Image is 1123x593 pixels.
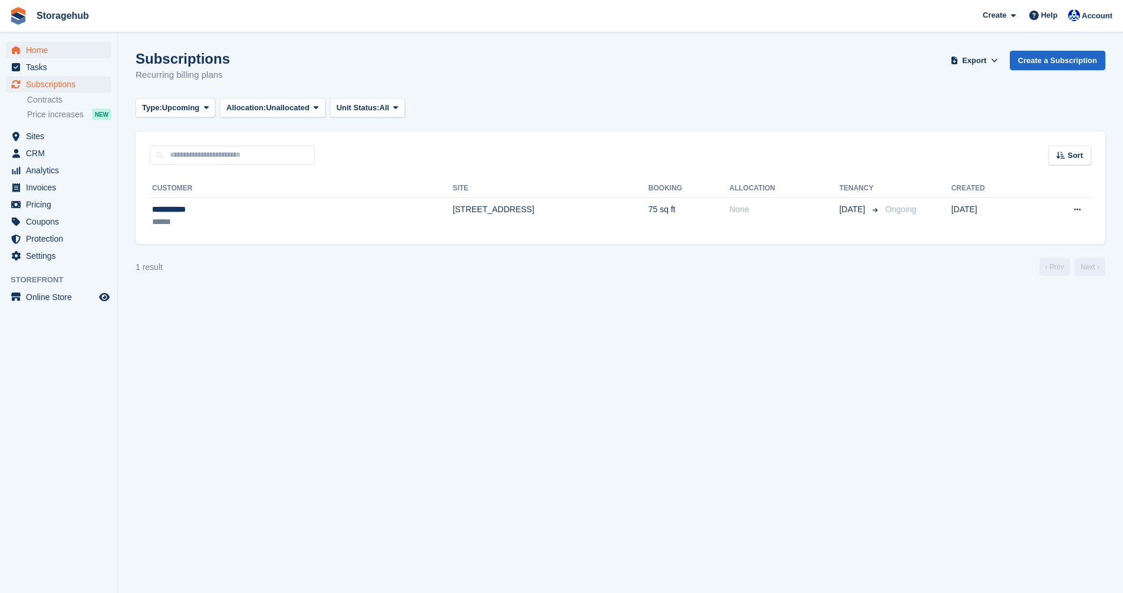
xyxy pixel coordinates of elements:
[26,213,97,230] span: Coupons
[27,109,84,120] span: Price increases
[648,197,729,235] td: 75 sq ft
[1039,258,1070,276] a: Previous
[26,179,97,196] span: Invoices
[26,289,97,305] span: Online Store
[92,108,111,120] div: NEW
[1075,258,1105,276] a: Next
[27,108,111,121] a: Price increases NEW
[1037,258,1108,276] nav: Page
[32,6,94,25] a: Storagehub
[6,59,111,75] a: menu
[6,145,111,162] a: menu
[839,179,881,198] th: Tenancy
[648,179,729,198] th: Booking
[26,76,97,93] span: Subscriptions
[337,102,380,114] span: Unit Status:
[380,102,390,114] span: All
[949,51,1000,70] button: Export
[97,290,111,304] a: Preview store
[729,203,839,216] div: None
[951,179,1032,198] th: Created
[6,248,111,264] a: menu
[26,128,97,144] span: Sites
[983,9,1006,21] span: Create
[6,179,111,196] a: menu
[1068,9,1080,21] img: Vladimir Osojnik
[839,203,868,216] span: [DATE]
[26,162,97,179] span: Analytics
[226,102,266,114] span: Allocation:
[9,7,27,25] img: stora-icon-8386f47178a22dfd0bd8f6a31ec36ba5ce8667c1dd55bd0f319d3a0aa187defe.svg
[26,196,97,213] span: Pricing
[26,59,97,75] span: Tasks
[266,102,309,114] span: Unallocated
[951,197,1032,235] td: [DATE]
[729,179,839,198] th: Allocation
[136,68,230,82] p: Recurring billing plans
[1068,150,1083,162] span: Sort
[6,162,111,179] a: menu
[1082,10,1112,22] span: Account
[453,179,648,198] th: Site
[27,94,111,106] a: Contracts
[6,213,111,230] a: menu
[26,230,97,247] span: Protection
[26,248,97,264] span: Settings
[136,51,230,67] h1: Subscriptions
[1010,51,1105,70] a: Create a Subscription
[142,102,162,114] span: Type:
[1041,9,1058,21] span: Help
[6,230,111,247] a: menu
[885,205,917,214] span: Ongoing
[330,98,405,118] button: Unit Status: All
[6,128,111,144] a: menu
[6,42,111,58] a: menu
[136,261,163,274] div: 1 result
[6,196,111,213] a: menu
[136,98,215,118] button: Type: Upcoming
[162,102,200,114] span: Upcoming
[150,179,453,198] th: Customer
[962,55,986,67] span: Export
[6,289,111,305] a: menu
[6,76,111,93] a: menu
[11,274,117,286] span: Storefront
[26,145,97,162] span: CRM
[220,98,325,118] button: Allocation: Unallocated
[26,42,97,58] span: Home
[453,197,648,235] td: [STREET_ADDRESS]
